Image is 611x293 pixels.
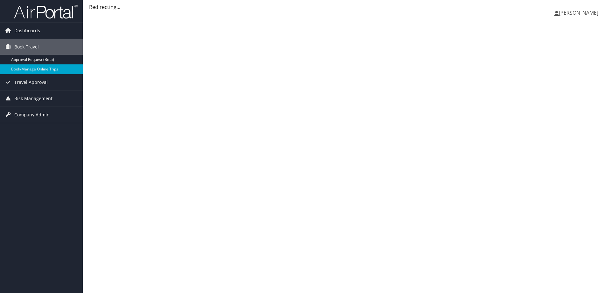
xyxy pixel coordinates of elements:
div: Redirecting... [89,3,605,11]
span: Dashboards [14,23,40,39]
span: Travel Approval [14,74,48,90]
span: Company Admin [14,107,50,123]
span: Book Travel [14,39,39,55]
span: Risk Management [14,91,53,106]
span: [PERSON_NAME] [559,9,598,16]
a: [PERSON_NAME] [554,3,605,22]
img: airportal-logo.png [14,4,78,19]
